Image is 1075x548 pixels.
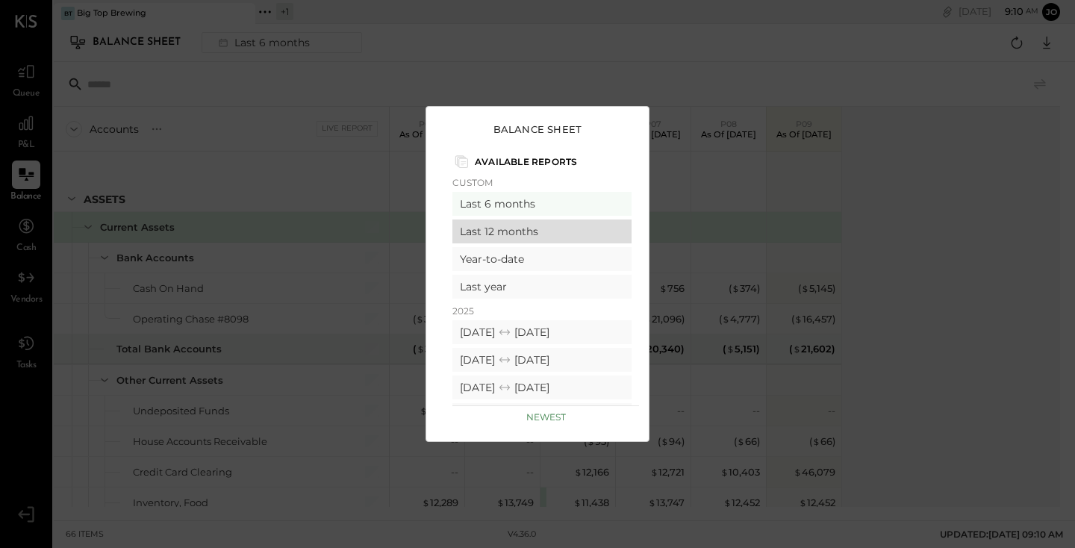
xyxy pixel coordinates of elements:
[475,156,577,167] p: Available Reports
[526,411,566,423] p: Newest
[452,275,632,299] div: Last year
[452,305,632,317] p: 2025
[452,177,632,188] p: Custom
[452,320,632,344] div: [DATE] [DATE]
[452,376,632,399] div: [DATE] [DATE]
[493,123,582,135] h3: Balance Sheet
[452,348,632,372] div: [DATE] [DATE]
[452,219,632,243] div: Last 12 months
[452,247,632,271] div: Year-to-date
[452,192,632,216] div: Last 6 months
[452,403,632,427] div: [DATE] [DATE]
